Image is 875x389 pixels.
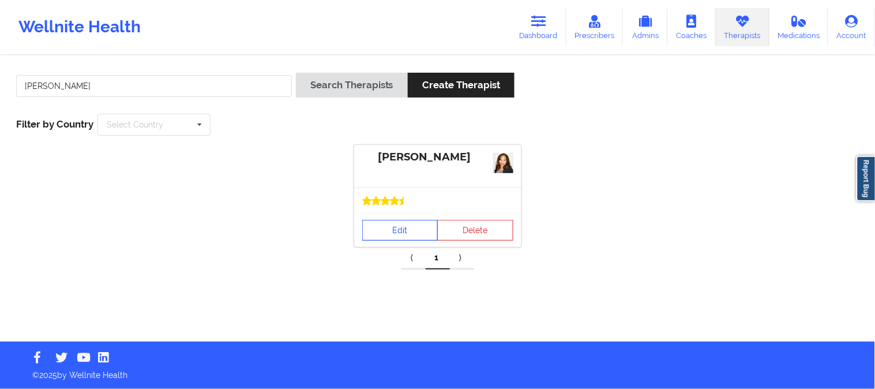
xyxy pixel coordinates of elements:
[623,8,668,46] a: Admins
[716,8,769,46] a: Therapists
[296,73,408,98] button: Search Therapists
[426,246,450,270] a: 1
[769,8,829,46] a: Medications
[437,220,513,241] button: Delete
[857,156,875,201] a: Report Bug
[408,73,515,98] button: Create Therapist
[493,153,513,173] img: _DphsH8llNpXOmtch1NbDiacu_0mktvDSF6eE16yNb4.jpeg
[401,246,474,270] div: Pagination Navigation
[668,8,716,46] a: Coaches
[16,118,93,130] span: Filter by Country
[16,75,292,97] input: Search Keywords
[401,246,426,270] a: Previous item
[107,121,163,129] div: Select Country
[362,220,438,241] a: Edit
[828,8,875,46] a: Account
[511,8,566,46] a: Dashboard
[24,361,851,381] p: © 2025 by Wellnite Health
[362,151,513,164] div: [PERSON_NAME]
[566,8,624,46] a: Prescribers
[450,246,474,270] a: Next item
